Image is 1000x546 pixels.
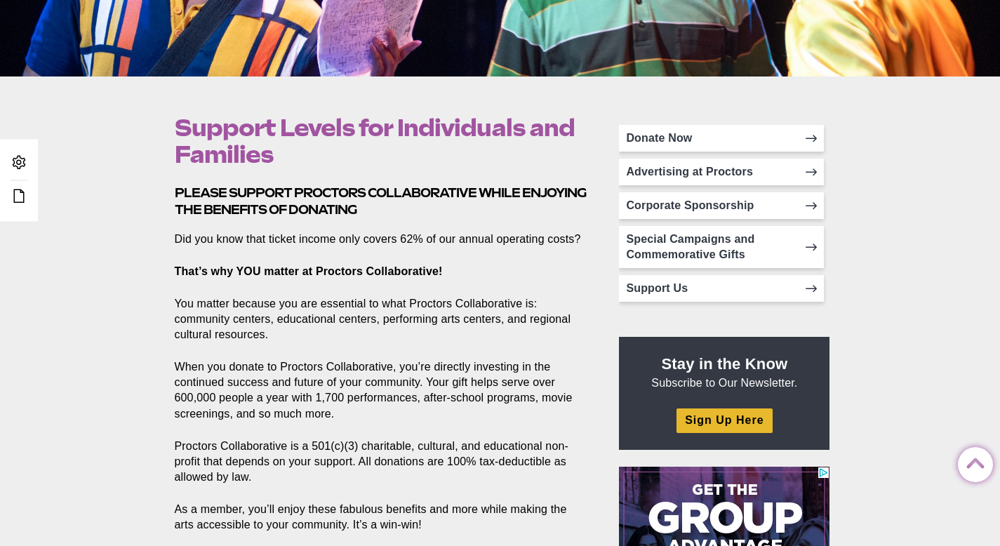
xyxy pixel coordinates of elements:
strong: Stay in the Know [662,355,788,373]
p: Proctors Collaborative is a 501(c)(3) charitable, cultural, and educational non-profit that depen... [175,439,587,485]
a: Sign Up Here [676,408,772,433]
p: When you donate to Proctors Collaborative, you’re directly investing in the continued success and... [175,359,587,421]
p: Did you know that ticket income only covers 62% of our annual operating costs? [175,232,587,247]
p: As a member, you’ll enjoy these fabulous benefits and more while making the arts accessible to yo... [175,502,587,533]
strong: That’s why YOU matter at Proctors Collaborative! [175,265,443,277]
a: Corporate Sponsorship [619,192,824,219]
a: Special Campaigns and Commemorative Gifts [619,226,824,268]
h1: Support Levels for Individuals and Families [175,114,587,168]
a: Admin Area [7,150,31,176]
a: Donate Now [619,125,824,152]
a: Back to Top [958,448,986,476]
h3: Please support Proctors Collaborative while enjoying the benefits of donating [175,185,587,218]
a: Advertising at Proctors [619,159,824,185]
a: Edit this Post/Page [7,184,31,210]
a: Support Us [619,275,824,302]
p: You matter because you are essential to what Proctors Collaborative is: community centers, educat... [175,296,587,342]
p: Subscribe to Our Newsletter. [636,354,813,390]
